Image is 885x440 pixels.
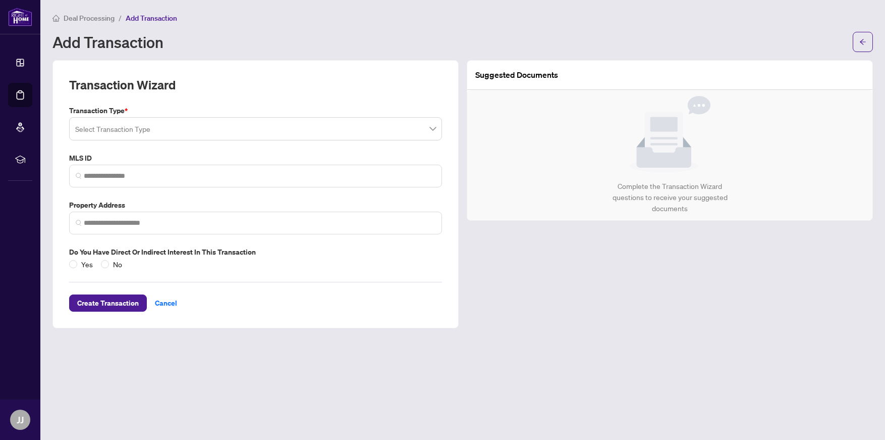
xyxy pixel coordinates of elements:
span: Add Transaction [126,14,177,23]
h2: Transaction Wizard [69,77,176,93]
span: arrow-left [859,38,866,45]
span: home [52,15,60,22]
span: Yes [77,259,97,270]
li: / [119,12,122,24]
div: Complete the Transaction Wizard questions to receive your suggested documents [601,181,738,214]
button: Cancel [147,295,185,312]
img: logo [8,8,32,26]
h1: Add Transaction [52,34,163,50]
label: MLS ID [69,153,442,164]
img: search_icon [76,220,82,226]
button: Create Transaction [69,295,147,312]
article: Suggested Documents [475,69,558,81]
button: Open asap [845,405,875,435]
span: No [109,259,126,270]
label: Property Address [69,200,442,211]
img: search_icon [76,173,82,179]
span: Create Transaction [77,295,139,311]
label: Do you have direct or indirect interest in this transaction [69,247,442,258]
span: JJ [17,413,24,427]
label: Transaction Type [69,105,442,116]
img: Null State Icon [630,96,710,173]
span: Cancel [155,295,177,311]
span: Deal Processing [64,14,115,23]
